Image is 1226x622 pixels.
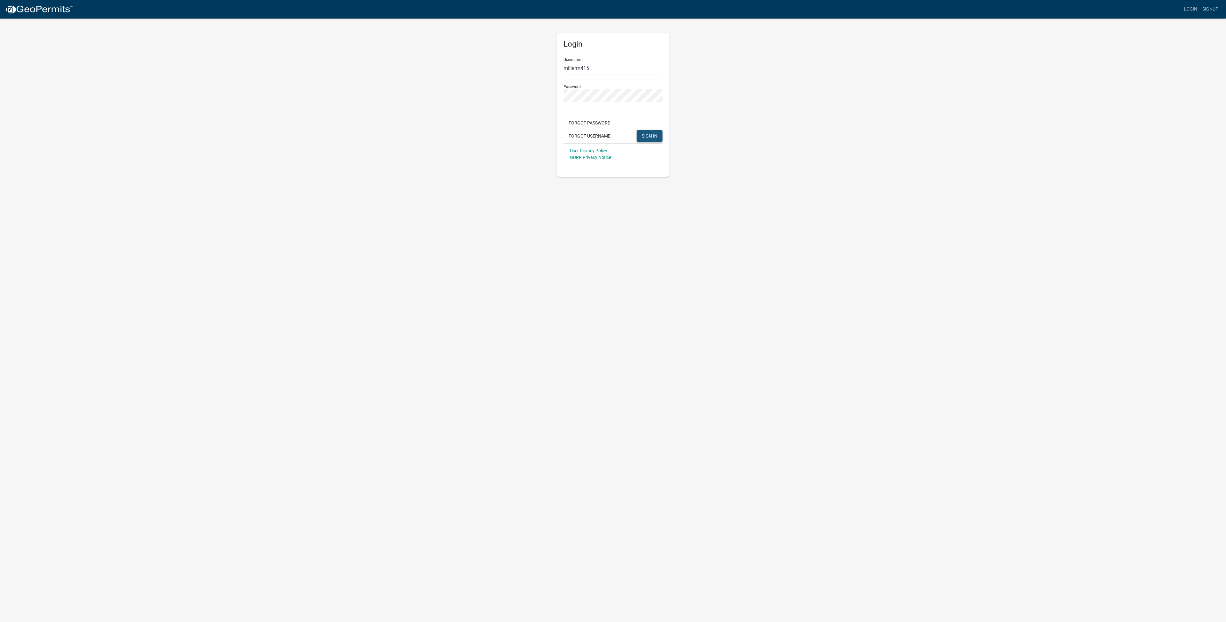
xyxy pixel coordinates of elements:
[570,148,607,153] a: User Privacy Policy
[1200,3,1221,15] a: Signup
[570,155,611,160] a: GDPR Privacy Notice
[564,117,616,129] button: Forgot Password
[564,130,616,142] button: Forgot Username
[564,40,662,49] h5: Login
[637,130,662,142] button: SIGN IN
[1181,3,1200,15] a: Login
[642,133,657,138] span: SIGN IN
